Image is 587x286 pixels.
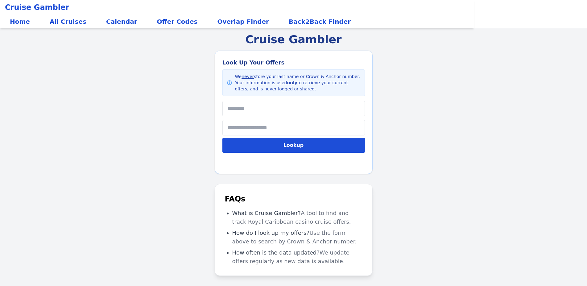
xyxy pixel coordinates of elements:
h2: FAQs [225,194,362,204]
a: Calendar [101,15,142,28]
span: only [287,80,297,85]
li: How do I look up my offers? [232,229,362,246]
a: Back2Back Finder [284,15,356,28]
span: We store your last name or Crown & Anchor number. Your information is used to retrieve your curre... [235,73,361,92]
span: never [242,74,254,79]
li: What is Cruise Gambler? [232,209,362,226]
a: Overlap Finder [212,15,274,28]
a: Offer Codes [152,15,203,28]
button: Lookup [222,138,365,153]
span: Cruise Gambler [5,2,69,12]
div: Main navigation links [5,15,469,28]
a: All Cruises [45,15,91,28]
a: Home [5,15,35,28]
label: Look Up Your Offers [222,58,365,67]
h1: Cruise Gambler [245,33,341,46]
li: How often is the data updated? [232,248,362,266]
